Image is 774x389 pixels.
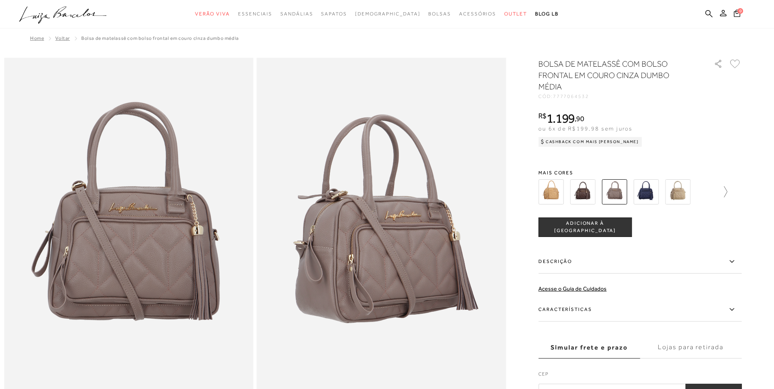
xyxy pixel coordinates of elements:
div: CÓD: [538,94,701,99]
a: categoryNavScreenReaderText [280,7,313,22]
button: ADICIONAR À [GEOGRAPHIC_DATA] [538,217,632,237]
a: noSubCategoriesText [355,7,421,22]
div: Cashback com Mais [PERSON_NAME] [538,137,642,147]
a: categoryNavScreenReaderText [504,7,527,22]
a: categoryNavScreenReaderText [428,7,451,22]
a: Voltar [55,35,70,41]
img: BOLSA MÉDIA MATELASSÊ FRONTAL BEGE NATA [665,179,690,204]
button: 0 [731,9,743,20]
i: R$ [538,112,546,120]
span: 0 [737,8,743,14]
img: BOLSA DE MATELASSÊ COM BOLSO FRONTAL EM COURO CINZA DUMBO MÉDIA [602,179,627,204]
a: categoryNavScreenReaderText [195,7,230,22]
h1: BOLSA DE MATELASSÊ COM BOLSO FRONTAL EM COURO CINZA DUMBO MÉDIA [538,58,691,92]
span: 90 [576,114,584,123]
a: Acesse o Guia de Cuidados [538,285,607,292]
label: Descrição [538,250,741,274]
span: Sapatos [321,11,347,17]
a: categoryNavScreenReaderText [321,7,347,22]
img: BOLSA MÉDIA MATELASSÊ FRONTAL AZUL ATLÂNTICO [633,179,659,204]
span: 7777064532 [553,93,589,99]
i: , [575,115,584,122]
span: ADICIONAR À [GEOGRAPHIC_DATA] [539,220,631,234]
span: Bolsas [428,11,451,17]
a: categoryNavScreenReaderText [238,7,272,22]
span: Outlet [504,11,527,17]
label: Características [538,298,741,322]
span: Essenciais [238,11,272,17]
img: BOLSA DE MATELASSÊ COM BOLSO FRONTAL EM COURO BEGE AREIA MÉDIA [538,179,564,204]
a: BLOG LB [535,7,559,22]
span: BLOG LB [535,11,559,17]
label: CEP [538,370,741,382]
span: BOLSA DE MATELASSÊ COM BOLSO FRONTAL EM COURO CINZA DUMBO MÉDIA [81,35,239,41]
label: Lojas para retirada [640,337,741,359]
span: [DEMOGRAPHIC_DATA] [355,11,421,17]
label: Simular frete e prazo [538,337,640,359]
span: ou 6x de R$199,98 sem juros [538,125,632,132]
a: Home [30,35,44,41]
img: BOLSA DE MATELASSÊ COM BOLSO FRONTAL EM COURO CAFÉ MÉDIA [570,179,595,204]
span: Sandálias [280,11,313,17]
span: 1.199 [546,111,575,126]
span: Verão Viva [195,11,230,17]
a: categoryNavScreenReaderText [459,7,496,22]
span: Mais cores [538,170,741,175]
span: Acessórios [459,11,496,17]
